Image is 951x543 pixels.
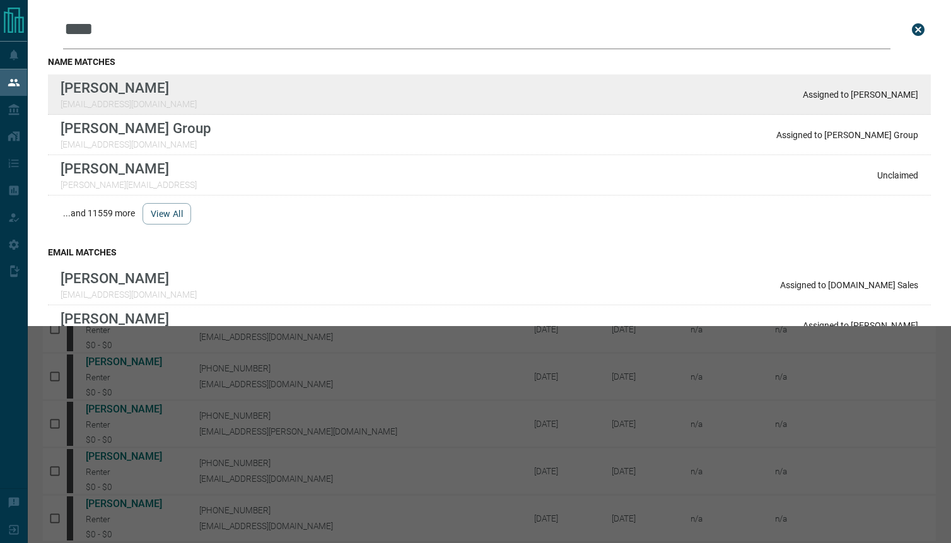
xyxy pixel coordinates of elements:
[61,160,197,177] p: [PERSON_NAME]
[48,196,931,232] div: ...and 11559 more
[48,57,931,67] h3: name matches
[61,99,197,109] p: [EMAIL_ADDRESS][DOMAIN_NAME]
[61,270,197,286] p: [PERSON_NAME]
[776,130,918,140] p: Assigned to [PERSON_NAME] Group
[61,139,211,149] p: [EMAIL_ADDRESS][DOMAIN_NAME]
[143,203,191,225] button: view all
[61,289,197,300] p: [EMAIL_ADDRESS][DOMAIN_NAME]
[877,170,918,180] p: Unclaimed
[61,120,211,136] p: [PERSON_NAME] Group
[61,180,197,190] p: [PERSON_NAME][EMAIL_ADDRESS]
[48,247,931,257] h3: email matches
[780,280,918,290] p: Assigned to [DOMAIN_NAME] Sales
[906,17,931,42] button: close search bar
[61,79,197,96] p: [PERSON_NAME]
[803,90,918,100] p: Assigned to [PERSON_NAME]
[61,310,197,327] p: [PERSON_NAME]
[803,320,918,330] p: Assigned to [PERSON_NAME]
